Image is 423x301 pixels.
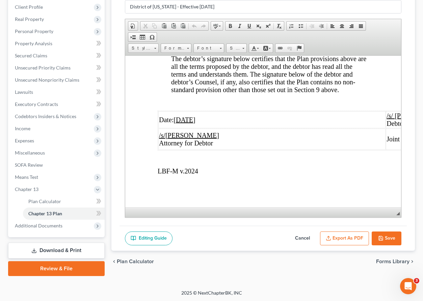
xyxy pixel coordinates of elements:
a: Font [193,44,224,53]
span: Lawsuits [15,89,33,95]
a: Increase Indent [317,22,326,30]
a: Decrease Indent [307,22,317,30]
span: Codebtors Insiders & Notices [15,113,76,119]
a: Copy [150,22,159,30]
iframe: Rich Text Editor, document-ckeditor [125,56,401,208]
a: Size [226,44,247,53]
a: Chapter 13 Plan [23,208,105,220]
span: Miscellaneous [15,150,45,156]
button: Cancel [288,231,317,246]
a: Unsecured Nonpriority Claims [9,74,105,86]
a: Styles [128,44,159,53]
a: Text Color [249,44,261,53]
u: [DATE] [48,60,70,68]
span: Real Property [15,16,44,22]
span: Size [227,44,240,53]
a: Undo [189,22,199,30]
u: /s/[PERSON_NAME] [34,76,94,83]
a: Background Color [261,44,273,53]
span: SOFA Review [15,162,43,168]
span: Debtor [261,56,323,72]
a: Redo [199,22,208,30]
span: Styles [128,44,152,53]
a: Bold [226,22,235,30]
u: /s/ [PERSON_NAME] [261,56,323,64]
a: Format [161,44,191,53]
span: Chapter 13 [15,186,38,192]
a: Paste from Word [178,22,188,30]
span: Chapter 13 Plan [28,211,62,216]
a: Paste [159,22,169,30]
span: Means Test [15,174,38,180]
button: Export as PDF [320,231,369,246]
a: Center [337,22,347,30]
span: Additional Documents [15,223,62,228]
span: Plan Calculator [28,198,61,204]
a: Superscript [263,22,273,30]
span: Format [161,44,185,53]
a: Underline [244,22,254,30]
span: 3 [414,278,419,283]
a: Secured Claims [9,50,105,62]
a: SOFA Review [9,159,105,171]
a: Property Analysis [9,37,105,50]
i: chevron_right [409,259,415,264]
a: Review & File [8,261,105,276]
a: Plan Calculator [23,195,105,208]
a: Align Right [347,22,356,30]
span: Font [194,44,217,53]
a: Italic [235,22,244,30]
a: Align Left [328,22,337,30]
span: Date: [34,60,70,68]
a: Unsecured Priority Claims [9,62,105,74]
span: Executory Contracts [15,101,58,107]
a: Paste as plain text [169,22,178,30]
a: Editing Guide [125,231,173,246]
a: Spell Checker [211,22,223,30]
button: Forms Library chevron_right [376,259,415,264]
button: chevron_left Plan Calculator [111,259,154,264]
span: Unsecured Priority Claims [15,65,71,71]
a: Subscript [254,22,263,30]
span: Secured Claims [15,53,47,58]
a: Download & Print [8,243,105,258]
a: Justify [356,22,366,30]
a: Cut [140,22,150,30]
a: Document Properties [128,22,138,30]
a: Link [275,44,285,53]
a: Table [138,33,147,42]
span: Attorney for Debtor [34,76,94,91]
a: Anchor [294,44,304,53]
span: LBF-M v.2024 [32,112,73,119]
a: Insert/Remove Numbered List [287,22,296,30]
span: Personal Property [15,28,53,34]
span: Forms Library [376,259,409,264]
span: Property Analysis [15,40,52,46]
a: Insert Special Character [147,33,157,42]
span: Expenses [15,138,34,143]
input: Enter name... [125,0,401,13]
a: Remove Format [274,22,284,30]
a: Lawsuits [9,86,105,98]
span: Joint Debtor [261,80,295,87]
a: Unlink [285,44,294,53]
span: Income [15,126,30,131]
iframe: Intercom live chat [400,278,416,294]
a: Insert/Remove Bulleted List [296,22,306,30]
button: Save [372,231,401,246]
span: Resize [396,212,400,215]
span: Plan Calculator [117,259,154,264]
a: Executory Contracts [9,98,105,110]
span: Unsecured Nonpriority Claims [15,77,79,83]
i: chevron_left [111,259,117,264]
span: Client Profile [15,4,43,10]
a: Insert Page Break for Printing [128,33,138,42]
